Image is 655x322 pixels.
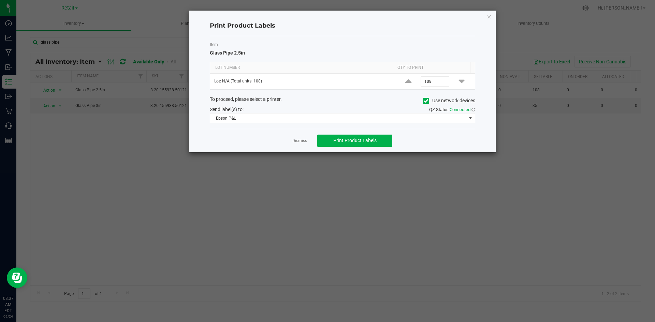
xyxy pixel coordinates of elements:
th: Lot Number [210,62,392,74]
span: Epson P&L [210,113,466,123]
h4: Print Product Labels [210,21,475,30]
span: Connected [450,107,470,112]
p: Lot: N/A (Total units: 108) [214,78,391,85]
span: QZ Status: [429,107,475,112]
iframe: Resource center [7,267,27,288]
label: Use network devices [423,97,475,104]
span: Send label(s) to: [210,107,244,112]
span: Print Product Labels [333,138,377,143]
th: Qty to Print [392,62,470,74]
button: Print Product Labels [317,135,392,147]
a: Dismiss [292,138,307,144]
span: Glass Pipe 2.5in [210,50,245,56]
div: To proceed, please select a printer. [205,96,480,106]
label: Item [210,42,475,48]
